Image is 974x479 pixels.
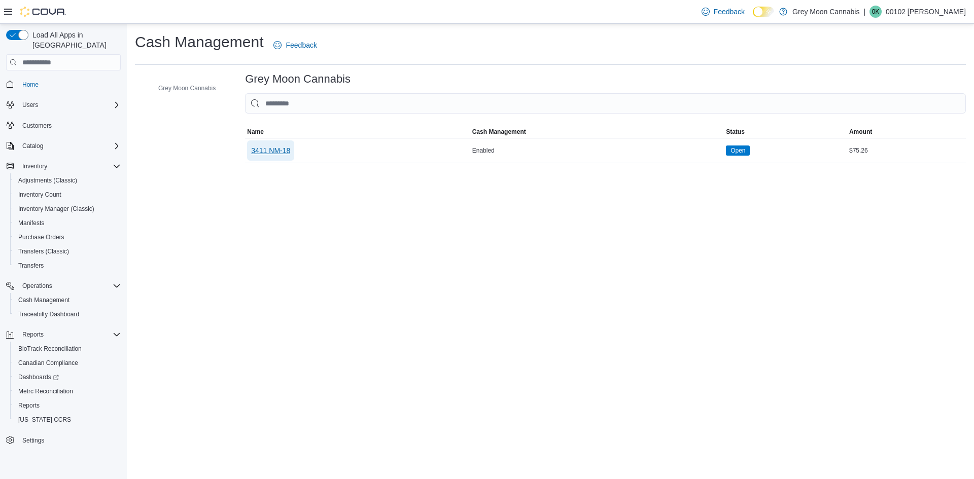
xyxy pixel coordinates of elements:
button: Adjustments (Classic) [10,173,125,188]
button: Users [18,99,42,111]
a: Dashboards [10,370,125,384]
span: Grey Moon Cannabis [158,84,216,92]
span: Reports [18,328,121,341]
h1: Cash Management [135,32,263,52]
button: Inventory Count [10,188,125,202]
span: Cash Management [18,296,69,304]
a: Transfers (Classic) [14,245,73,257]
span: Name [247,128,264,136]
span: Cash Management [472,128,526,136]
div: Enabled [470,144,724,157]
p: Grey Moon Cannabis [792,6,859,18]
span: BioTrack Reconciliation [14,343,121,355]
a: Feedback [698,2,749,22]
span: Operations [18,280,121,292]
span: Feedback [714,7,745,17]
span: Status [726,128,745,136]
input: Dark Mode [753,7,774,17]
a: Purchase Orders [14,231,68,243]
span: Purchase Orders [18,233,64,241]
button: Name [245,126,470,138]
a: Cash Management [14,294,74,306]
span: Inventory [22,162,47,170]
div: $75.26 [847,144,966,157]
span: Customers [18,119,121,132]
span: Inventory Count [14,189,121,201]
span: Reports [14,399,121,412]
a: Dashboards [14,371,63,383]
span: Cash Management [14,294,121,306]
span: Manifests [18,219,44,227]
span: Feedback [286,40,317,50]
p: 00102 [PERSON_NAME] [886,6,966,18]
a: Reports [14,399,44,412]
button: Transfers [10,259,125,273]
span: Catalog [22,142,43,150]
span: Inventory Manager (Classic) [18,205,94,213]
a: Settings [18,434,48,447]
a: Inventory Manager (Classic) [14,203,98,215]
span: Users [22,101,38,109]
button: Purchase Orders [10,230,125,244]
button: Inventory Manager (Classic) [10,202,125,216]
h3: Grey Moon Cannabis [245,73,351,85]
button: Settings [2,433,125,448]
button: Users [2,98,125,112]
span: Inventory Count [18,191,61,199]
span: Users [18,99,121,111]
span: Adjustments (Classic) [18,176,77,185]
span: Transfers (Classic) [18,247,69,255]
button: Inventory [18,160,51,172]
span: Traceabilty Dashboard [14,308,121,320]
button: Customers [2,118,125,133]
button: Traceabilty Dashboard [10,307,125,321]
button: Catalog [18,140,47,152]
button: Reports [18,328,48,341]
span: Open [730,146,745,155]
span: Transfers (Classic) [14,245,121,257]
a: Manifests [14,217,48,229]
span: Adjustments (Classic) [14,174,121,187]
span: Home [18,78,121,90]
button: Cash Management [10,293,125,307]
button: Inventory [2,159,125,173]
span: Amount [849,128,872,136]
button: Grey Moon Cannabis [144,82,220,94]
a: Transfers [14,260,48,272]
span: Inventory [18,160,121,172]
img: Cova [20,7,66,17]
button: [US_STATE] CCRS [10,413,125,427]
span: Transfers [18,262,44,270]
button: BioTrack Reconciliation [10,342,125,356]
span: 3411 NM-18 [251,145,290,156]
span: Load All Apps in [GEOGRAPHIC_DATA] [28,30,121,50]
button: Operations [2,279,125,293]
span: BioTrack Reconciliation [18,345,82,353]
span: Purchase Orders [14,231,121,243]
p: | [863,6,865,18]
button: Reports [2,327,125,342]
button: Manifests [10,216,125,230]
a: BioTrack Reconciliation [14,343,86,355]
span: Transfers [14,260,121,272]
nav: Complex example [6,72,121,474]
a: Metrc Reconciliation [14,385,77,397]
div: 00102 Kristian Serna [869,6,882,18]
a: Inventory Count [14,189,65,201]
button: Status [724,126,847,138]
span: Customers [22,122,52,130]
button: Transfers (Classic) [10,244,125,259]
span: Dashboards [14,371,121,383]
span: Settings [18,434,121,447]
span: Canadian Compliance [18,359,78,367]
button: Canadian Compliance [10,356,125,370]
input: This is a search bar. As you type, the results lower in the page will automatically filter. [245,93,966,114]
span: Washington CCRS [14,414,121,426]
span: Inventory Manager (Classic) [14,203,121,215]
a: Traceabilty Dashboard [14,308,83,320]
button: Operations [18,280,56,292]
button: Metrc Reconciliation [10,384,125,398]
span: Reports [18,401,40,410]
button: Home [2,77,125,91]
